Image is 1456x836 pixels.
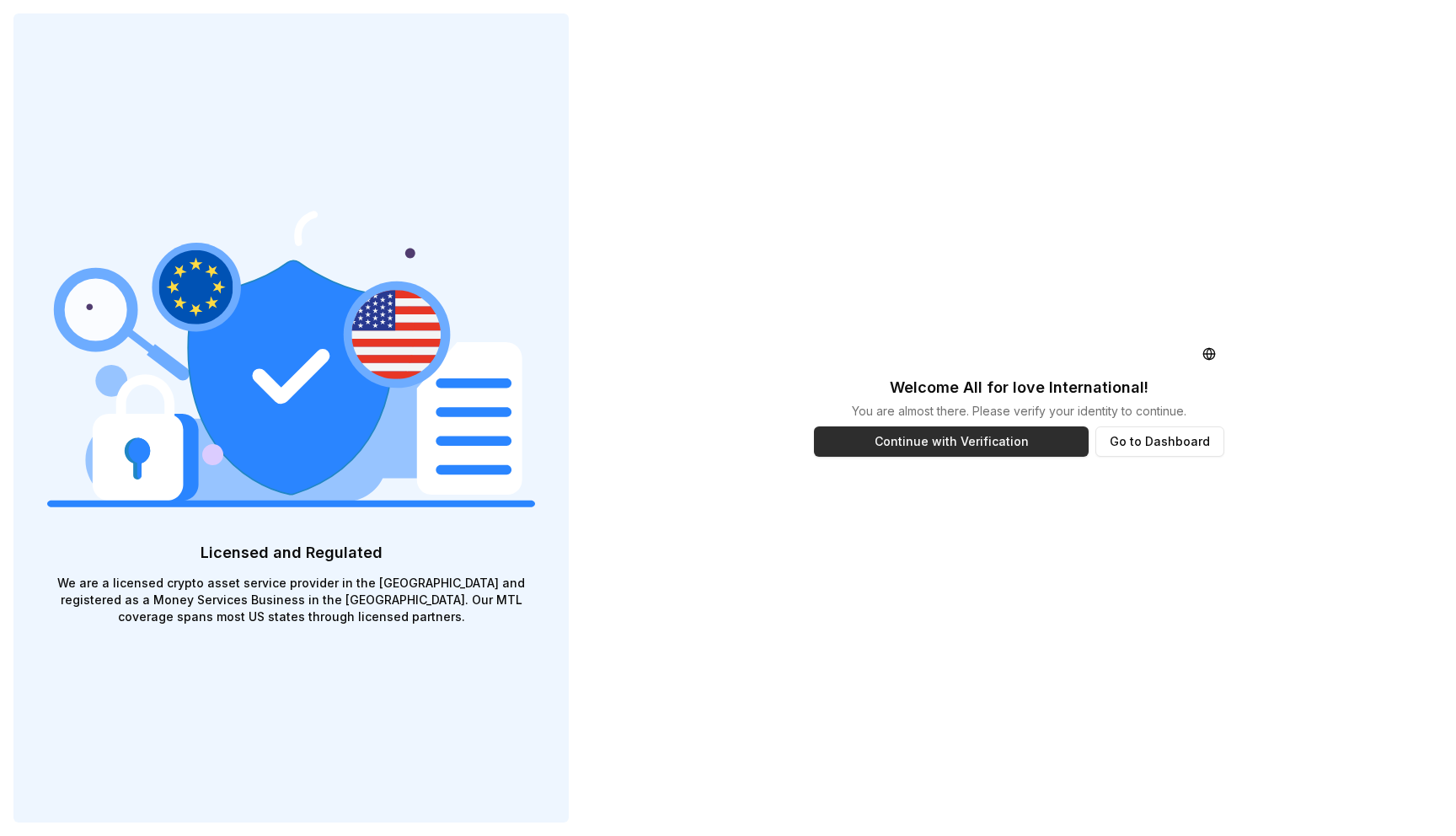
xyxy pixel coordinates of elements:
button: Continue with Verification [814,426,1088,457]
p: Welcome All for love International ! [890,376,1148,399]
button: Go to Dashboard [1095,426,1224,457]
p: We are a licensed crypto asset service provider in the [GEOGRAPHIC_DATA] and registered as a Mone... [47,575,535,625]
p: You are almost there. Please verify your identity to continue. [852,403,1186,420]
p: Licensed and Regulated [47,541,535,565]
